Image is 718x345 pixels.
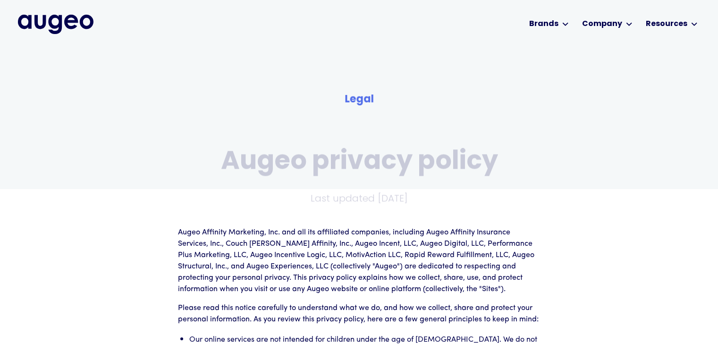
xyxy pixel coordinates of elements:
div: Resources [646,18,687,30]
p: Last updated [DATE] [83,191,635,205]
img: Augeo's full logo in midnight blue. [18,15,93,34]
p: Please read this notice carefully to understand what we do, and how we collect, share and protect... [178,302,541,325]
h1: Augeo privacy policy [83,148,635,176]
p: Augeo Affinity Marketing, Inc. and all its affiliated companies, including Augeo Affinity Insuran... [178,227,541,295]
div: Brands [529,18,558,30]
a: home [18,15,93,34]
div: Company [582,18,622,30]
div: Legal [105,92,613,107]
